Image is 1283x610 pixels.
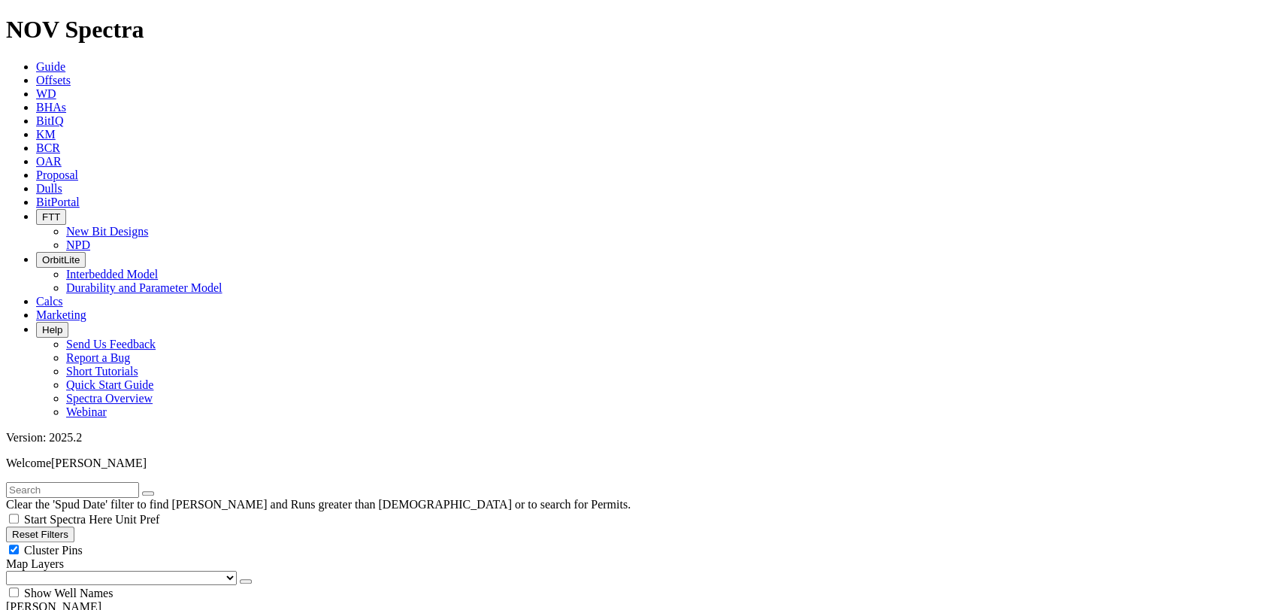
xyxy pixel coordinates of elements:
a: Proposal [36,168,78,181]
a: BitIQ [36,114,63,127]
a: Quick Start Guide [66,378,153,391]
div: Version: 2025.2 [6,431,1277,445]
a: Spectra Overview [66,392,153,405]
button: Reset Filters [6,527,74,542]
button: FTT [36,209,66,225]
span: [PERSON_NAME] [51,457,147,469]
a: Marketing [36,308,86,321]
a: BCR [36,141,60,154]
span: Start Spectra Here [24,513,112,526]
span: Map Layers [6,557,64,570]
a: Report a Bug [66,351,130,364]
a: Durability and Parameter Model [66,281,222,294]
a: Webinar [66,405,107,418]
a: KM [36,128,56,141]
a: BitPortal [36,196,80,208]
a: NPD [66,238,90,251]
a: Short Tutorials [66,365,138,378]
input: Search [6,482,139,498]
span: Unit Pref [115,513,159,526]
a: Interbedded Model [66,268,158,281]
span: Help [42,324,62,335]
a: BHAs [36,101,66,114]
a: WD [36,87,56,100]
a: New Bit Designs [66,225,148,238]
input: Start Spectra Here [9,514,19,524]
span: Show Well Names [24,587,113,599]
h1: NOV Spectra [6,16,1277,44]
span: OrbitLite [42,254,80,266]
a: Calcs [36,295,63,308]
span: Clear the 'Spud Date' filter to find [PERSON_NAME] and Runs greater than [DEMOGRAPHIC_DATA] or to... [6,498,631,511]
a: OAR [36,155,62,168]
span: Cluster Pins [24,544,83,557]
a: Dulls [36,182,62,195]
button: Help [36,322,68,338]
a: Offsets [36,74,71,86]
a: Send Us Feedback [66,338,156,351]
button: OrbitLite [36,252,86,268]
span: FTT [42,211,60,223]
a: Guide [36,60,65,73]
p: Welcome [6,457,1277,470]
